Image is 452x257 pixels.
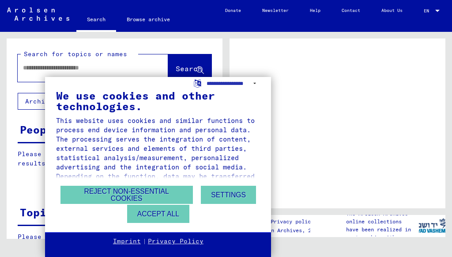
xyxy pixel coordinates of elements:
[148,237,203,246] a: Privacy Policy
[113,237,141,246] a: Imprint
[56,90,260,111] div: We use cookies and other technologies.
[201,186,256,204] button: Settings
[127,205,189,223] button: Accept all
[60,186,193,204] button: Reject non-essential cookies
